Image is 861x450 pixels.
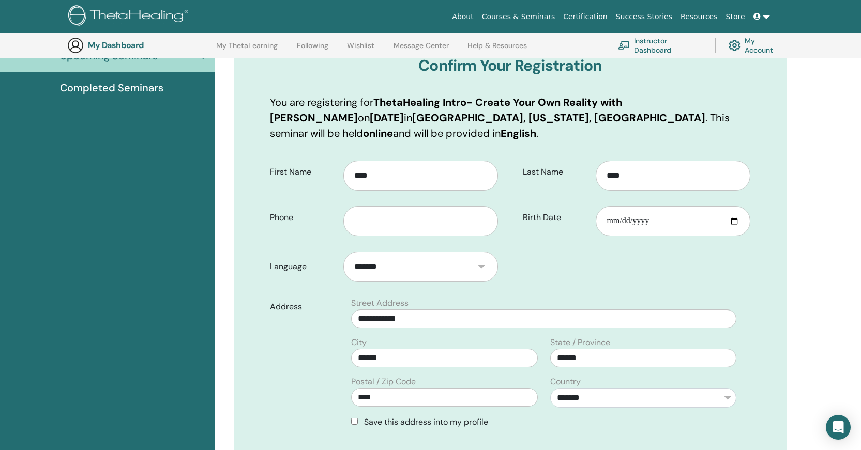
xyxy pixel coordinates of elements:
label: Postal / Zip Code [351,376,416,388]
a: Success Stories [612,7,676,26]
img: generic-user-icon.jpg [67,37,84,54]
a: Resources [676,7,722,26]
a: Wishlist [347,41,374,58]
a: Courses & Seminars [478,7,560,26]
img: chalkboard-teacher.svg [618,41,630,50]
b: [GEOGRAPHIC_DATA], [US_STATE], [GEOGRAPHIC_DATA] [412,111,705,125]
b: online [363,127,393,140]
h3: My Dashboard [88,40,191,50]
b: English [501,127,536,140]
a: Store [722,7,749,26]
label: Birth Date [515,208,596,227]
a: My Account [729,34,783,57]
a: Instructor Dashboard [618,34,703,57]
img: cog.svg [729,37,741,54]
a: Certification [559,7,611,26]
label: Street Address [351,297,409,309]
label: Address [262,297,345,317]
a: About [448,7,477,26]
label: Phone [262,208,343,227]
label: First Name [262,162,343,182]
b: ThetaHealing Intro- Create Your Own Reality with [PERSON_NAME] [270,96,622,125]
label: Language [262,257,343,276]
p: You are registering for on in . This seminar will be held and will be provided in . [270,95,750,141]
h3: Confirm Your Registration [270,56,750,75]
label: City [351,336,367,349]
label: Country [550,376,581,388]
span: Save this address into my profile [364,416,488,427]
div: Open Intercom Messenger [826,415,851,440]
a: Help & Resources [467,41,527,58]
img: logo.png [68,5,192,28]
b: [DATE] [370,111,404,125]
a: Message Center [394,41,449,58]
label: Last Name [515,162,596,182]
a: Following [297,41,328,58]
label: State / Province [550,336,610,349]
a: My ThetaLearning [216,41,278,58]
span: Completed Seminars [60,80,163,96]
